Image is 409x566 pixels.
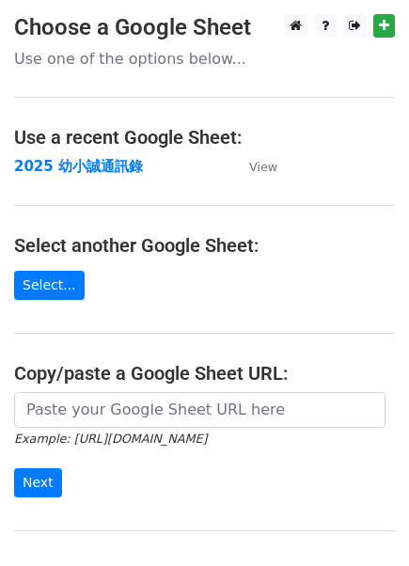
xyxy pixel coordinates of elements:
a: Select... [14,271,85,300]
small: Example: [URL][DOMAIN_NAME] [14,432,207,446]
h4: Use a recent Google Sheet: [14,126,395,149]
input: Paste your Google Sheet URL here [14,392,385,428]
h3: Choose a Google Sheet [14,14,395,41]
a: 2025 幼小誠通訊錄 [14,158,143,175]
h4: Select another Google Sheet: [14,234,395,257]
a: View [230,158,277,175]
p: Use one of the options below... [14,49,395,69]
h4: Copy/paste a Google Sheet URL: [14,362,395,385]
small: View [249,160,277,174]
input: Next [14,468,62,497]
